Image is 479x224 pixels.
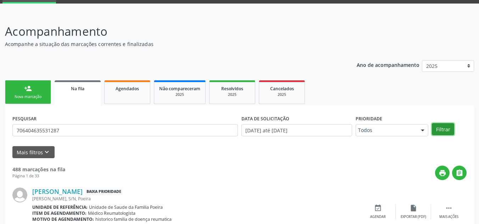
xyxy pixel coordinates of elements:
b: Unidade de referência: [32,204,88,210]
span: Todos [358,127,414,134]
span: historico familia de doença reumatica [95,216,172,222]
span: Resolvidos [221,86,243,92]
a: [PERSON_NAME] [32,188,83,195]
span: Na fila [71,86,84,92]
div: Mais ações [439,214,458,219]
span: Agendados [116,86,139,92]
button:  [452,166,467,180]
b: Motivo de agendamento: [32,216,94,222]
div: [PERSON_NAME], S/N, Poeira [32,196,360,202]
i: print [439,169,446,177]
div: 2025 [159,92,200,97]
p: Ano de acompanhamento [357,60,419,69]
div: person_add [24,85,32,92]
label: DATA DE SOLICITAÇÃO [241,113,289,124]
b: Item de agendamento: [32,210,87,216]
span: Cancelados [270,86,294,92]
i: event_available [374,204,382,212]
label: PESQUISAR [12,113,37,124]
i: insert_drive_file [410,204,417,212]
div: Agendar [370,214,386,219]
button: print [435,166,450,180]
span: Não compareceram [159,86,200,92]
i:  [456,169,463,177]
div: 2025 [215,92,250,97]
button: Mais filtroskeyboard_arrow_down [12,146,55,159]
div: Exportar (PDF) [401,214,426,219]
label: Prioridade [356,113,382,124]
span: Unidade de Saude da Familia Poeira [89,204,163,210]
strong: 488 marcações na fila [12,166,65,173]
img: img [12,188,27,202]
div: Nova marcação [10,94,46,99]
p: Acompanhe a situação das marcações correntes e finalizadas [5,40,333,48]
input: Selecione um intervalo [241,124,352,136]
div: 2025 [264,92,300,97]
div: Página 1 de 33 [12,173,65,179]
span: Médico Reumatologista [88,210,135,216]
p: Acompanhamento [5,23,333,40]
i:  [445,204,453,212]
i: keyboard_arrow_down [43,148,51,156]
button: Filtrar [432,123,454,135]
span: Baixa Prioridade [85,188,123,195]
input: Nome, CNS [12,124,238,136]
